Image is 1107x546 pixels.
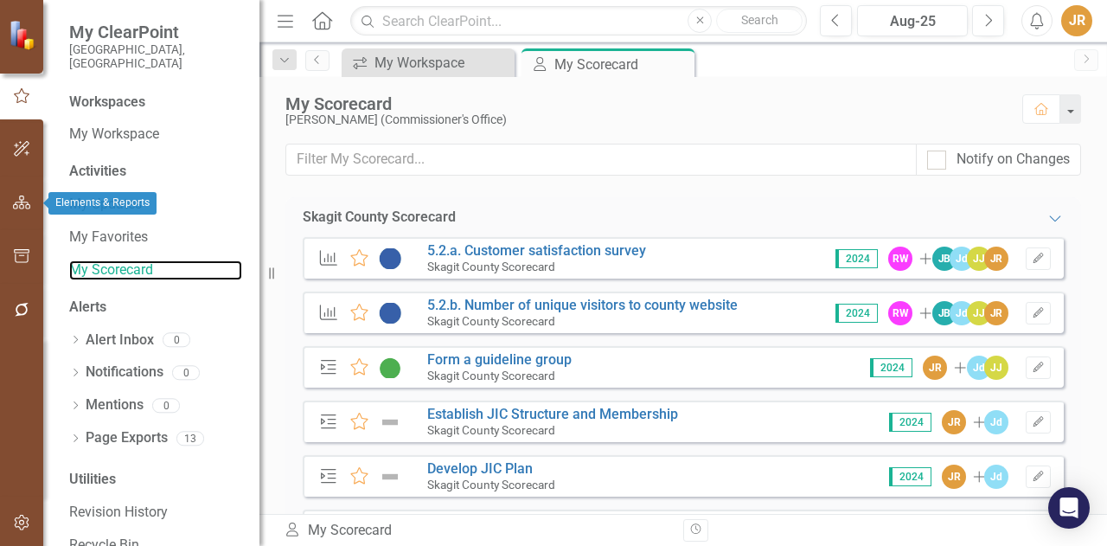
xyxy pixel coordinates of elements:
a: Page Exports [86,428,168,448]
div: Notify on Changes [957,150,1070,170]
input: Filter My Scorecard... [285,144,917,176]
a: My Scorecard [69,260,242,280]
a: Form a guideline group [427,351,572,368]
div: Activities [69,162,242,182]
img: No Information [379,303,401,324]
div: Skagit County Scorecard [303,208,456,228]
div: Jd [984,465,1008,489]
img: ClearPoint Strategy [9,20,39,50]
div: JB [932,301,957,325]
img: No Information [379,248,401,269]
div: JR [942,410,966,434]
button: JR [1061,5,1092,36]
div: Jd [984,410,1008,434]
div: 0 [172,365,200,380]
span: My ClearPoint [69,22,242,42]
a: 5.2.b. Number of unique visitors to county website [427,297,738,313]
div: 0 [163,333,190,348]
span: 2024 [835,249,878,268]
div: My Scorecard [284,521,670,541]
div: My Scorecard [285,94,1005,113]
div: Open Intercom Messenger [1048,487,1090,529]
small: Skagit County Scorecard [427,478,555,491]
div: Jd [950,301,974,325]
a: My Workspace [69,125,242,145]
div: JB [932,247,957,271]
a: Establish JIC Structure and Membership [427,406,678,422]
div: Jd [967,356,991,380]
span: Search [741,13,778,27]
div: Utilities [69,470,242,490]
div: Alerts [69,298,242,318]
img: On Target [379,357,401,378]
div: My Workspace [374,52,510,74]
div: JR [923,356,947,380]
div: Jd [950,247,974,271]
a: Mentions [86,395,144,415]
img: Not Defined [379,412,401,433]
a: My Workspace [346,52,510,74]
span: 2024 [889,413,931,432]
div: Workspaces [69,93,145,112]
div: JJ [967,247,991,271]
div: RW [888,301,912,325]
div: RW [888,247,912,271]
div: JJ [967,301,991,325]
a: Develop JIC Plan [427,460,533,477]
div: Elements & Reports [48,192,157,215]
div: [PERSON_NAME] (Commissioner's Office) [285,113,1005,126]
button: Search [716,9,803,33]
input: Search ClearPoint... [350,6,807,36]
a: My Favorites [69,228,242,247]
small: Skagit County Scorecard [427,260,555,273]
div: JR [942,465,966,489]
small: Skagit County Scorecard [427,423,555,437]
small: Skagit County Scorecard [427,369,555,382]
small: [GEOGRAPHIC_DATA], [GEOGRAPHIC_DATA] [69,42,242,71]
a: Revision History [69,503,242,523]
div: 13 [176,431,204,446]
div: My Scorecard [554,54,690,75]
small: Skagit County Scorecard [427,314,555,328]
a: 5.2.a. Customer satisfaction survey [427,242,646,259]
a: Alert Inbox [86,331,154,350]
a: Notifications [86,363,163,382]
span: 2024 [835,304,878,323]
div: JJ [984,356,1008,380]
span: 2024 [889,467,931,486]
img: Not Defined [379,466,401,487]
button: Aug-25 [857,5,968,36]
span: 2024 [870,358,912,377]
div: 0 [152,398,180,413]
div: Aug-25 [863,11,962,32]
div: JR [984,247,1008,271]
div: JR [984,301,1008,325]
